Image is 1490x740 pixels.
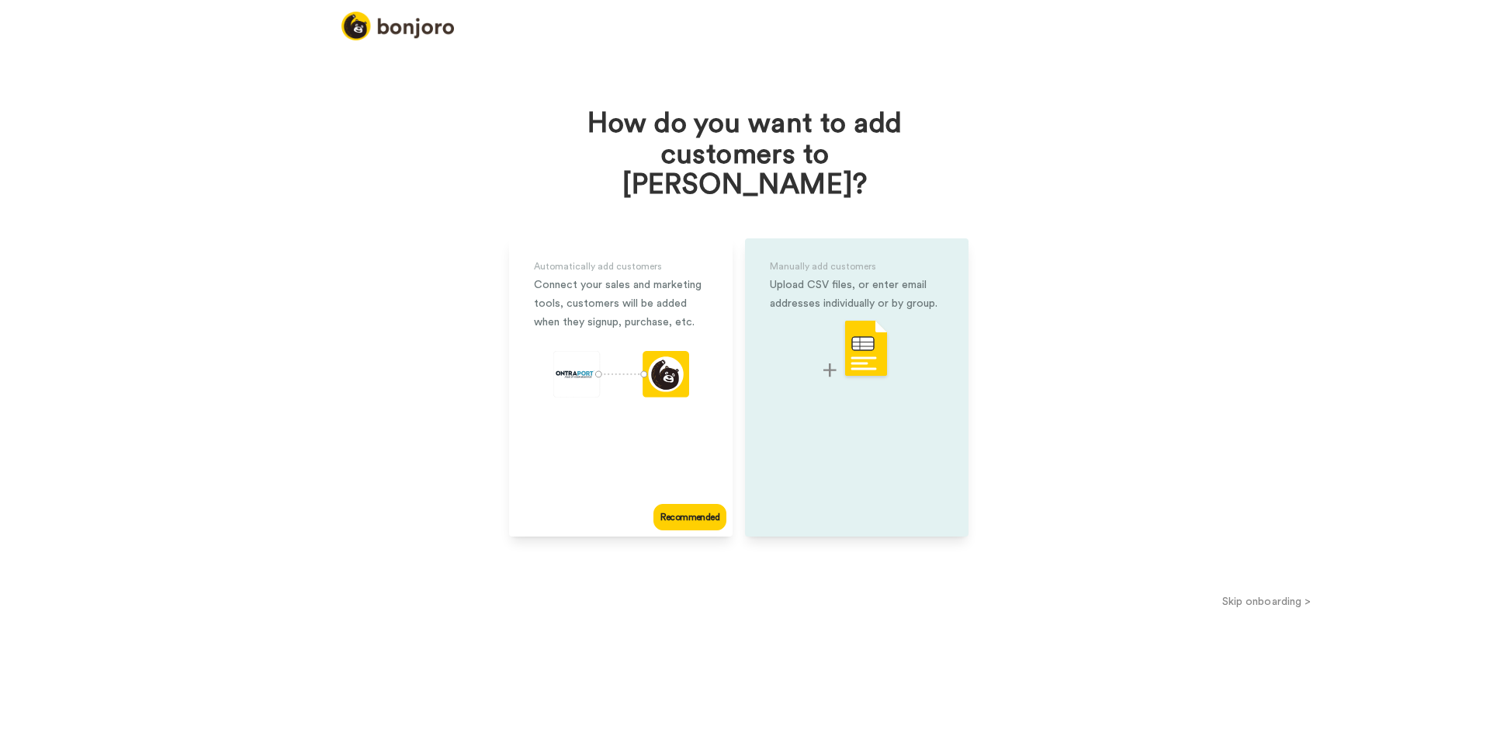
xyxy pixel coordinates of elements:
div: Connect your sales and marketing tools, customers will be added when they signup, purchase, etc. [534,276,708,332]
div: Upload CSV files, or enter email addresses individually or by group. [770,276,944,313]
img: logo_full.png [341,12,454,40]
button: Skip onboarding > [1043,593,1490,610]
div: Automatically add customers [534,257,708,276]
div: Manually add customers [770,257,944,276]
div: Recommended [653,504,726,530]
div: animation [553,351,689,402]
h1: How do you want to add customers to [PERSON_NAME]? [570,109,920,201]
img: csv-upload.svg [823,319,890,380]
